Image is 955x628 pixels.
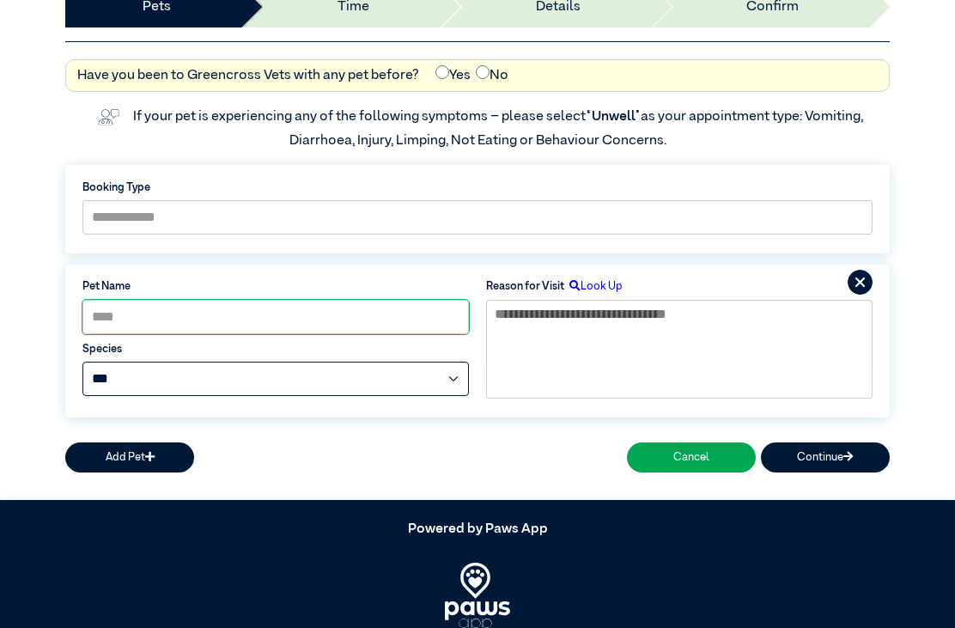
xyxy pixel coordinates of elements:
span: “Unwell” [586,110,641,124]
label: Have you been to Greencross Vets with any pet before? [77,65,419,86]
label: Look Up [564,278,623,295]
label: No [476,65,508,86]
label: Booking Type [82,180,873,196]
input: No [476,65,490,79]
h5: Powered by Paws App [65,521,890,538]
button: Continue [761,442,890,473]
input: Yes [435,65,449,79]
label: Species [82,341,469,357]
img: vet [92,103,125,131]
label: Reason for Visit [486,278,564,295]
label: Pet Name [82,278,469,295]
label: Yes [435,65,471,86]
label: If your pet is experiencing any of the following symptoms – please select as your appointment typ... [133,110,866,148]
button: Add Pet [65,442,194,473]
button: Cancel [627,442,756,473]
